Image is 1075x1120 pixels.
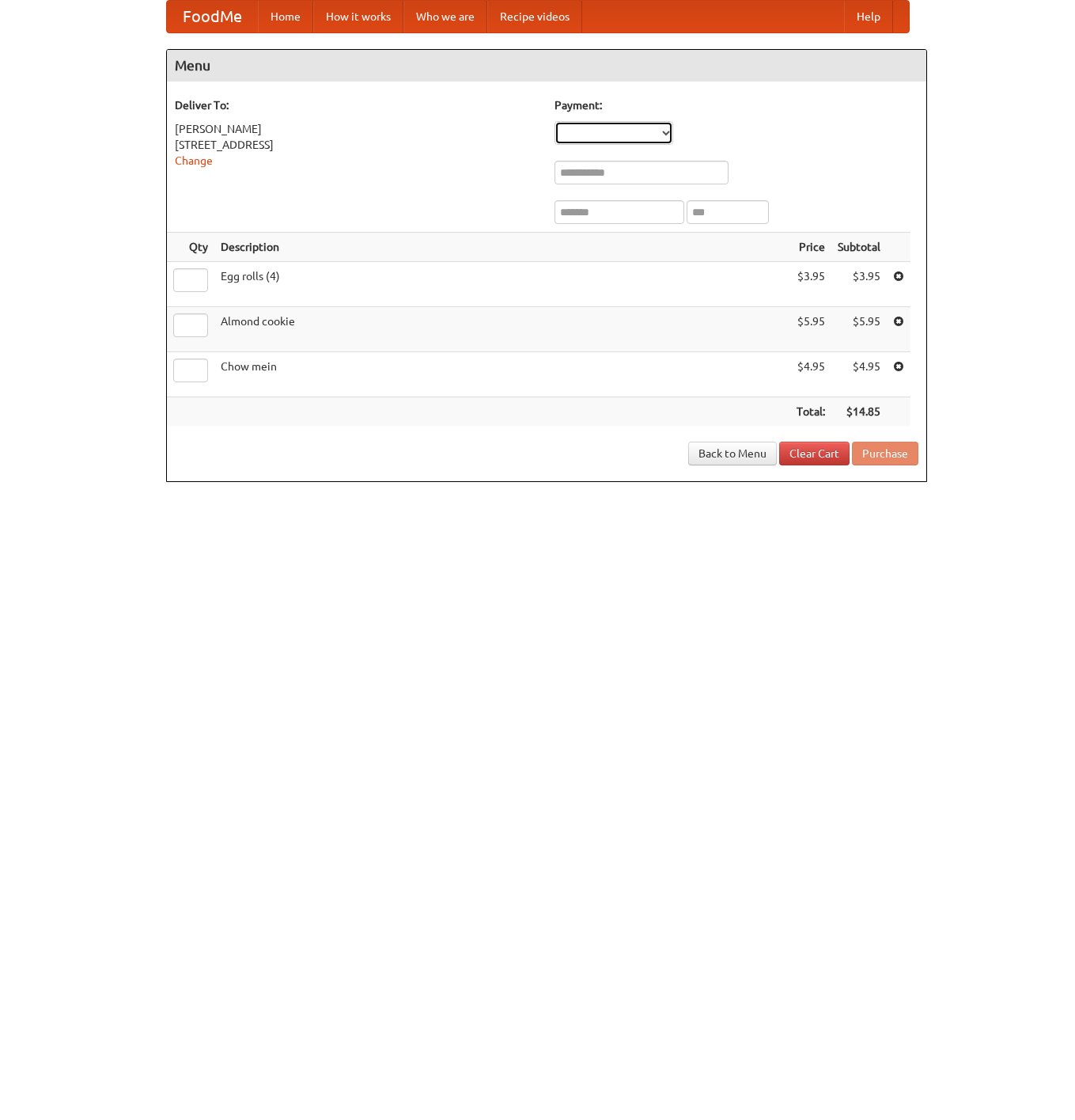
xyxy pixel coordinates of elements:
th: Subtotal [831,233,887,262]
td: Almond cookie [214,307,790,352]
td: $4.95 [831,352,887,397]
td: Chow mein [214,352,790,397]
h5: Deliver To: [175,97,539,113]
button: Purchase [852,442,918,465]
h4: Menu [167,50,926,82]
a: Who we are [403,1,487,32]
a: Clear Cart [779,442,850,465]
th: Total: [790,397,831,427]
td: $5.95 [790,307,831,352]
a: How it works [313,1,403,32]
td: Egg rolls (4) [214,262,790,307]
th: Qty [167,233,214,262]
a: FoodMe [167,1,258,32]
a: Recipe videos [487,1,582,32]
th: Description [214,233,790,262]
th: $14.85 [831,397,887,427]
td: $3.95 [790,262,831,307]
div: [STREET_ADDRESS] [175,137,539,153]
th: Price [790,233,831,262]
td: $5.95 [831,307,887,352]
div: [PERSON_NAME] [175,121,539,137]
a: Back to Menu [688,442,777,465]
td: $3.95 [831,262,887,307]
h5: Payment: [555,97,918,113]
td: $4.95 [790,352,831,397]
a: Home [258,1,313,32]
a: Change [175,154,213,167]
a: Help [844,1,893,32]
